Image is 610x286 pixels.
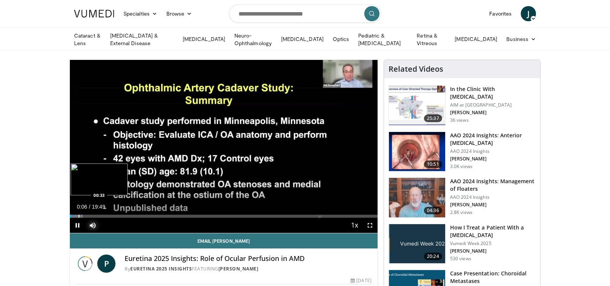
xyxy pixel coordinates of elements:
a: Specialties [119,6,162,21]
a: Optics [328,31,354,47]
img: VuMedi Logo [74,10,114,17]
button: Mute [85,218,100,233]
h3: Case Presentation: Choroidal Metastases [450,270,536,285]
a: [MEDICAL_DATA] [178,31,230,47]
a: [MEDICAL_DATA] & External Disease [106,32,178,47]
h3: AAO 2024 Insights: Management of Floaters [450,178,536,193]
a: 20:24 How I Treat a Patient With a [MEDICAL_DATA] Vumedi Week 2025 [PERSON_NAME] 530 views [389,224,536,264]
img: 02d29458-18ce-4e7f-be78-7423ab9bdffd.jpg.150x105_q85_crop-smart_upscale.jpg [389,224,445,264]
p: 2.8K views [450,209,473,215]
div: [DATE] [351,277,371,284]
p: AAO 2024 Insights [450,148,536,154]
span: 10:51 [424,160,442,168]
span: 04:36 [424,207,442,214]
div: By FEATURING [125,266,371,272]
p: [PERSON_NAME] [450,156,536,162]
a: [PERSON_NAME] [218,266,259,272]
h4: Euretina 2025 Insights: Role of Ocular Perfusion in AMD [125,255,371,263]
p: 3.0K views [450,163,473,170]
a: [MEDICAL_DATA] [277,31,328,47]
a: 04:36 AAO 2024 Insights: Management of Floaters AAO 2024 Insights [PERSON_NAME] 2.8K views [389,178,536,218]
button: Fullscreen [362,218,378,233]
p: AIM at [GEOGRAPHIC_DATA] [450,102,536,108]
a: Browse [162,6,197,21]
h3: How I Treat a Patient With a [MEDICAL_DATA] [450,224,536,239]
video-js: Video Player [70,60,378,233]
button: Pause [70,218,85,233]
p: [PERSON_NAME] [450,110,536,116]
p: 530 views [450,256,471,262]
a: [MEDICAL_DATA] [450,31,502,47]
a: Cataract & Lens [70,32,106,47]
a: Business [502,31,540,47]
a: J [521,6,536,21]
span: 0:06 [77,204,87,210]
h4: Related Videos [389,64,443,74]
a: Favorites [485,6,516,21]
p: [PERSON_NAME] [450,248,536,254]
a: 25:37 In the Clinic With [MEDICAL_DATA] AIM at [GEOGRAPHIC_DATA] [PERSON_NAME] 36 views [389,85,536,126]
a: Retina & Vitreous [412,32,450,47]
h3: AAO 2024 Insights: Anterior [MEDICAL_DATA] [450,132,536,147]
a: Email [PERSON_NAME] [70,233,378,248]
span: 20:24 [424,253,442,260]
img: image.jpeg [71,163,128,195]
img: 8e655e61-78ac-4b3e-a4e7-f43113671c25.150x105_q85_crop-smart_upscale.jpg [389,178,445,217]
span: / [89,204,90,210]
img: fd942f01-32bb-45af-b226-b96b538a46e6.150x105_q85_crop-smart_upscale.jpg [389,132,445,171]
span: 19:49 [92,204,105,210]
p: 36 views [450,117,469,123]
a: Pediatric & [MEDICAL_DATA] [354,32,412,47]
button: Playback Rate [347,218,362,233]
a: Neuro-Ophthalmology [230,32,277,47]
p: AAO 2024 Insights [450,194,536,200]
div: Progress Bar [70,215,378,218]
a: 10:51 AAO 2024 Insights: Anterior [MEDICAL_DATA] AAO 2024 Insights [PERSON_NAME] 3.0K views [389,132,536,172]
p: Vumedi Week 2025 [450,240,536,247]
h3: In the Clinic With [MEDICAL_DATA] [450,85,536,101]
a: Euretina 2025 Insights [130,266,192,272]
img: 79b7ca61-ab04-43f8-89ee-10b6a48a0462.150x105_q85_crop-smart_upscale.jpg [389,86,445,125]
p: [PERSON_NAME] [450,202,536,208]
input: Search topics, interventions [229,5,381,23]
span: 25:37 [424,115,442,122]
img: Euretina 2025 Insights [76,255,94,273]
a: P [97,255,115,273]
